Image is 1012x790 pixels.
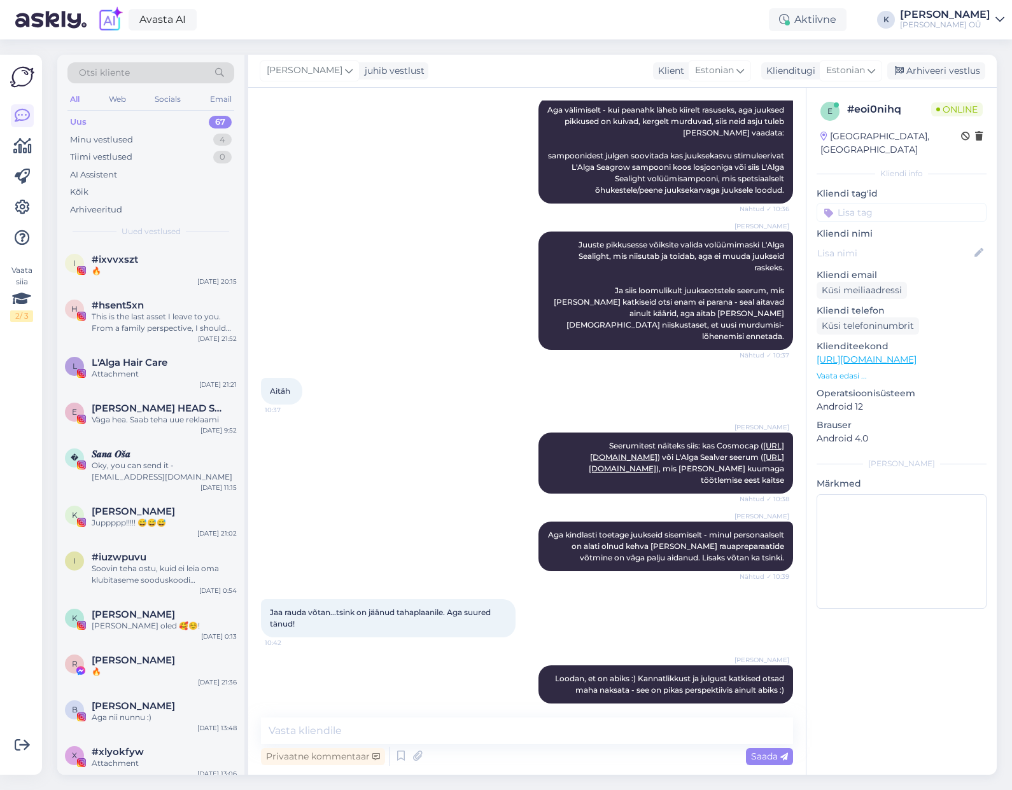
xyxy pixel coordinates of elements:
[589,441,786,485] span: Seerumitest näiteks siis: kas Cosmocap ( ) või L'Alga Sealver seerum ( ), mis [PERSON_NAME] kuuma...
[129,9,197,31] a: Avasta AI
[817,187,987,200] p: Kliendi tag'id
[92,300,144,311] span: #hsent5xn
[265,638,313,648] span: 10:42
[900,10,990,20] div: [PERSON_NAME]
[10,65,34,89] img: Askly Logo
[817,419,987,432] p: Brauser
[92,746,144,758] span: #xlyokfyw
[200,483,237,492] div: [DATE] 11:15
[734,655,789,665] span: [PERSON_NAME]
[72,407,77,417] span: E
[79,66,130,80] span: Otsi kliente
[267,64,342,78] span: [PERSON_NAME]
[827,106,833,116] span: e
[817,282,907,299] div: Küsi meiliaadressi
[92,700,175,712] span: Britte Maidra-Torro
[734,221,789,231] span: [PERSON_NAME]
[769,8,847,31] div: Aktiivne
[817,458,987,469] div: [PERSON_NAME]
[847,102,931,117] div: # eoi0nihq
[751,751,788,762] span: Saada
[70,134,133,146] div: Minu vestlused
[820,130,961,156] div: [GEOGRAPHIC_DATA], [GEOGRAPHIC_DATA]
[10,310,33,322] div: 2 / 3
[199,586,237,595] div: [DATE] 0:54
[209,116,232,128] div: 67
[92,666,237,677] div: 🔥
[761,64,815,78] div: Klienditugi
[92,460,237,483] div: Oky, you can send it - [EMAIL_ADDRESS][DOMAIN_NAME]
[261,748,385,765] div: Privaatne kommentaar
[199,380,237,389] div: [DATE] 21:21
[70,169,117,181] div: AI Assistent
[900,20,990,30] div: [PERSON_NAME] OÜ
[817,340,987,353] p: Klienditeekond
[92,655,175,666] span: Riina Maat
[122,226,181,237] span: Uued vestlused
[73,361,77,371] span: L
[200,426,237,435] div: [DATE] 9:52
[817,400,987,413] p: Android 12
[213,134,232,146] div: 4
[817,354,917,365] a: [URL][DOMAIN_NAME]
[734,511,789,521] span: [PERSON_NAME]
[817,477,987,490] p: Märkmed
[92,368,237,380] div: Attachment
[92,254,138,265] span: #ixvvxszt
[92,758,237,769] div: Attachment
[554,240,786,341] span: Juuste pikkusesse võiksite valida volüümimaski L'Alga Sealight, mis niisutab ja toidab, aga ei mu...
[92,517,237,529] div: Juppppp!!!!! 😅😅😅
[207,91,234,107] div: Email
[92,551,146,563] span: #iuzwpuvu
[817,227,987,240] p: Kliendi nimi
[92,357,167,368] span: L'Alga Hair Care
[817,387,987,400] p: Operatsioonisüsteem
[73,258,76,268] span: i
[152,91,183,107] div: Socials
[740,204,789,214] span: Nähtud ✓ 10:36
[817,246,972,260] input: Lisa nimi
[740,350,789,360] span: Nähtud ✓ 10:37
[270,386,290,396] span: Aitäh
[265,405,313,415] span: 10:37
[201,632,237,641] div: [DATE] 0:13
[270,607,493,628] span: Jaa rauda võtan...tsink on jäänud tahaplaanile. Aga suured tänud!
[67,91,82,107] div: All
[92,712,237,723] div: Aga nii nunnu :)
[198,334,237,343] div: [DATE] 21:52
[92,414,237,426] div: Väga hea. Saab teha uue reklaami
[213,151,232,163] div: 0
[73,556,76,565] span: i
[653,64,684,78] div: Klient
[817,168,987,179] div: Kliendi info
[92,563,237,586] div: Soovin teha ostu, kuid ei leia oma klubitaseme sooduskoodi klubistaatuse alt.
[70,204,122,216] div: Arhiveeritud
[72,751,77,760] span: x
[826,64,865,78] span: Estonian
[740,494,789,504] span: Nähtud ✓ 10:38
[97,6,123,33] img: explore-ai
[72,510,78,520] span: K
[10,265,33,322] div: Vaata siia
[70,116,87,128] div: Uus
[548,530,786,562] span: Aga kindlasti toetage juukseid sisemiselt - minul personaalselt on alati olnud kehva [PERSON_NAME...
[547,105,786,195] span: Aga välimiselt - kui peanahk läheb kiirelt rasuseks, aga juuksed pikkused on kuivad, kergelt murd...
[734,422,789,432] span: [PERSON_NAME]
[887,62,985,80] div: Arhiveeri vestlus
[72,705,78,714] span: B
[92,448,130,460] span: 𝑺𝒂𝒏𝒂 𝑶𝒔̌𝒂
[197,277,237,286] div: [DATE] 20:15
[817,268,987,282] p: Kliendi email
[92,403,224,414] span: Evella HEAD SPA & heaolusalong | peamassaaž | HEAD SPA TALLINN
[741,704,789,714] span: 10:43
[555,674,786,695] span: Loodan, et on abiks :) Kannatlikkust ja julgust katkised otsad maha naksata - see on pikas perspe...
[92,311,237,334] div: This is the last asset I leave to you. From a family perspective, I should give you this account....
[106,91,129,107] div: Web
[817,317,919,335] div: Küsi telefoninumbrit
[92,265,237,277] div: 🔥
[817,304,987,317] p: Kliendi telefon
[740,572,789,581] span: Nähtud ✓ 10:39
[197,769,237,779] div: [DATE] 13:06
[71,453,78,462] span: �
[92,609,175,620] span: Kristi Rugo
